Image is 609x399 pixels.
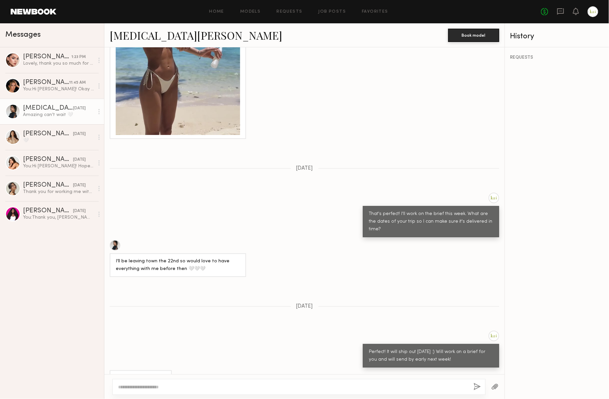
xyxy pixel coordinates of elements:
div: [DATE] [73,182,86,189]
a: Requests [277,10,302,14]
span: [DATE] [296,304,313,309]
a: [MEDICAL_DATA][PERSON_NAME] [110,28,282,42]
div: [DATE] [73,208,86,214]
span: [DATE] [296,166,313,171]
div: [MEDICAL_DATA][PERSON_NAME] [23,105,73,112]
div: [DATE] [73,131,86,137]
div: That's perfect! I'll work on the brief this week. What are the dates of your trip so I can make s... [369,210,493,233]
a: Book model [448,32,499,38]
div: [PERSON_NAME] [23,182,73,189]
div: [PERSON_NAME] [23,54,71,60]
div: You: Hi [PERSON_NAME]! Hope you are doing well! Reaching out to explore opportunities to create o... [23,163,94,169]
div: [DATE] [73,157,86,163]
div: 1:23 PM [71,54,86,60]
div: Perfect! It will ship out [DATE] :) Will work on a brief for you and will send by early next week! [369,348,493,364]
div: 🤍 [23,137,94,144]
div: You: Thank you, [PERSON_NAME]! Pleasure to work with you. [23,214,94,221]
a: Models [240,10,260,14]
a: Home [209,10,224,14]
div: [PERSON_NAME] [23,131,73,137]
span: Messages [5,31,41,39]
div: REQUESTS [510,55,604,60]
div: [DATE] [73,105,86,112]
div: You: Hi [PERSON_NAME]! Okay great! Let me work on one for you and will send over this week [23,86,94,92]
div: 11:45 AM [69,80,86,86]
button: Book model [448,29,499,42]
a: Job Posts [319,10,346,14]
a: Favorites [362,10,388,14]
div: Thank you for working me with! It was a pleasure (: [23,189,94,195]
div: [PERSON_NAME] [23,79,69,86]
div: [PERSON_NAME] [23,208,73,214]
div: Amazing can’t wait 🤍 [23,112,94,118]
div: History [510,33,604,40]
div: [PERSON_NAME] [23,156,73,163]
div: I’ll be leaving town the 22nd so would love to have everything with me before then 🤍🤍🤍 [116,258,240,273]
div: Lovely, thank you so much for the update! Do you have a timeframe in mind for when you’d like the... [23,60,94,67]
